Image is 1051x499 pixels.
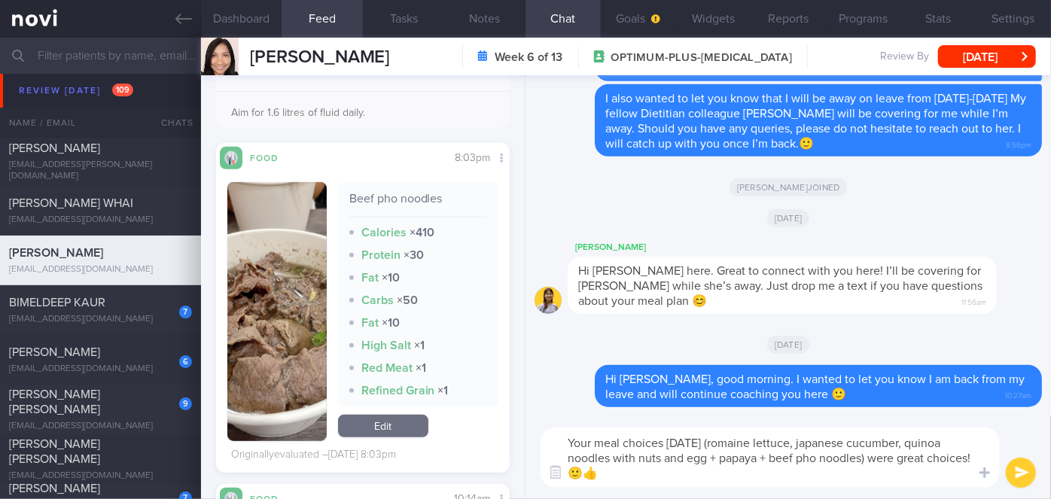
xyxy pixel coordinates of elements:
div: [EMAIL_ADDRESS][DOMAIN_NAME] [9,470,192,482]
div: [PERSON_NAME] [568,239,1042,257]
span: 10:27am [1005,387,1031,401]
span: Aim for 1.6 litres of fluid daily. [231,108,365,118]
strong: Fat [361,272,379,284]
strong: Protein [361,249,401,261]
span: Sharon1 [9,98,50,110]
span: I also wanted to let you know that I will be away on leave from [DATE]-[DATE] My fellow Dietitian... [605,93,1026,150]
span: [PERSON_NAME] [9,247,103,259]
span: [DATE] [767,209,810,227]
span: BIMELDEEP KAUR [9,297,105,309]
strong: × 10 [382,317,400,329]
strong: × 410 [410,227,434,239]
span: [PERSON_NAME] WHAI [9,197,133,209]
strong: Carbs [361,294,394,306]
strong: × 30 [404,249,424,261]
div: [EMAIL_ADDRESS][DOMAIN_NAME] [9,364,192,375]
strong: Week 6 of 13 [495,50,563,65]
div: 9 [179,397,192,410]
strong: × 1 [414,339,425,351]
div: [EMAIL_ADDRESS][DOMAIN_NAME] [9,421,192,432]
strong: × 1 [416,362,426,374]
strong: Red Meat [361,362,413,374]
span: 11:56am [961,294,986,308]
span: OPTIMUM-PLUS-[MEDICAL_DATA] [611,50,792,65]
span: Review By [880,50,929,64]
span: Hi [PERSON_NAME], good morning. I wanted to let you know I am back from my leave and will continu... [605,373,1025,400]
strong: Calories [361,227,407,239]
div: [EMAIL_ADDRESS][DOMAIN_NAME] [9,264,192,275]
strong: Fat [361,317,379,329]
img: Beef pho noodles [227,182,327,441]
div: 7 [179,306,192,318]
span: 8:56pm [1006,136,1031,151]
span: [PERSON_NAME] joined [730,178,848,196]
div: 6 [179,355,192,368]
div: [EMAIL_ADDRESS][DOMAIN_NAME] [9,314,192,325]
strong: × 10 [382,272,400,284]
span: [PERSON_NAME] [9,142,100,154]
span: [PERSON_NAME] [250,48,390,66]
span: Hi [PERSON_NAME] here. Great to connect with you here! I’ll be covering for [PERSON_NAME] while s... [578,265,982,307]
span: [PERSON_NAME] [PERSON_NAME] [9,438,100,465]
span: [DATE] [767,336,810,354]
div: Originally evaluated – [DATE] 8:03pm [231,449,396,462]
a: Edit [338,415,428,437]
strong: Refined Grain [361,385,435,397]
span: [PERSON_NAME] [PERSON_NAME] [9,388,100,415]
span: 8:03pm [455,153,490,163]
strong: × 1 [438,385,449,397]
strong: × 50 [397,294,418,306]
div: [EMAIL_ADDRESS][DOMAIN_NAME] [9,115,192,126]
div: Food [242,151,303,163]
div: [EMAIL_ADDRESS][DOMAIN_NAME] [9,215,192,226]
span: [PERSON_NAME] [9,346,100,358]
button: [DATE] [938,45,1036,68]
div: Beef pho noodles [349,191,487,218]
strong: High Salt [361,339,411,351]
div: [EMAIL_ADDRESS][PERSON_NAME][DOMAIN_NAME] [9,160,192,182]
